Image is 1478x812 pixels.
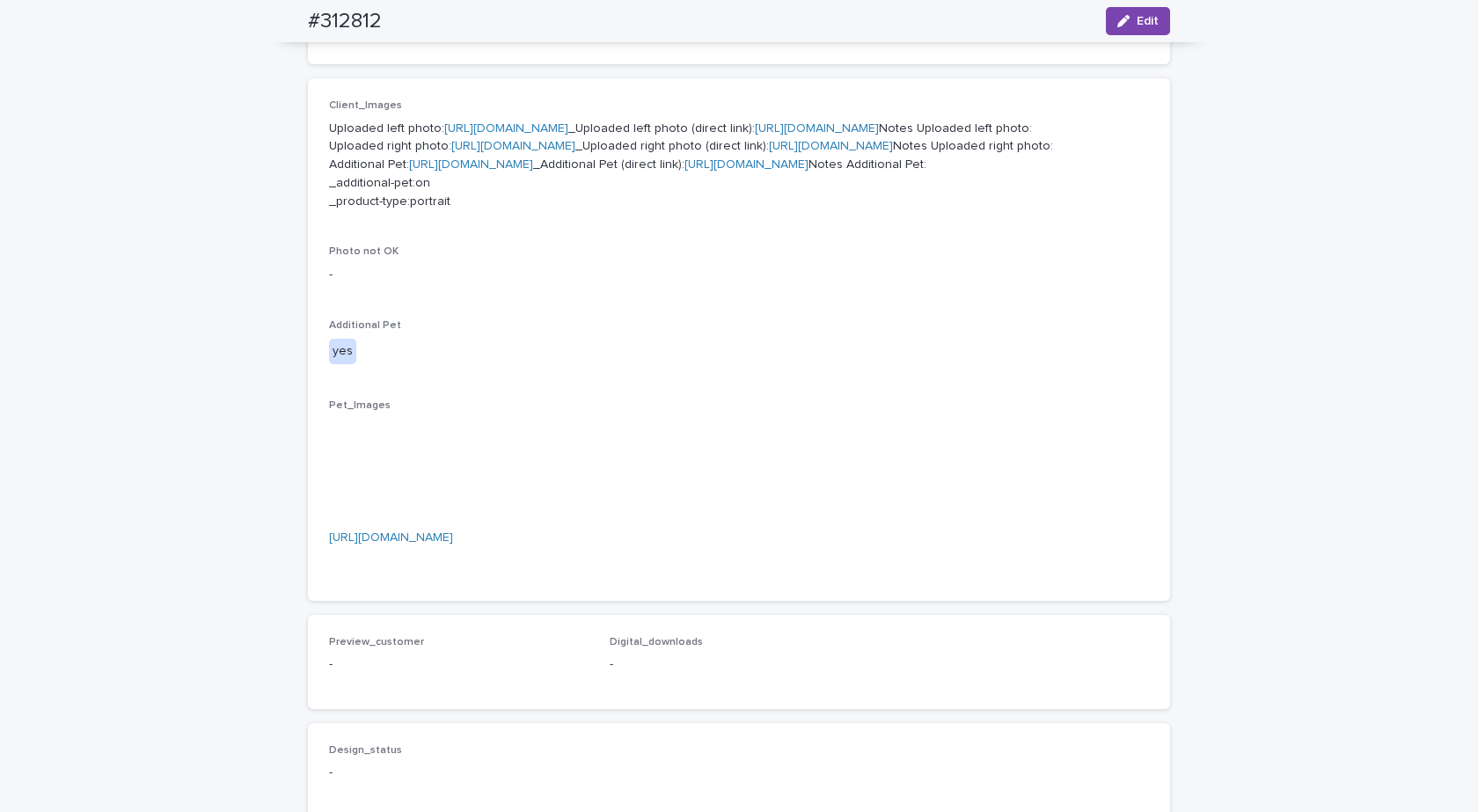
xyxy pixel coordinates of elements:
div: yes [329,339,356,364]
a: [URL][DOMAIN_NAME] [684,158,809,171]
p: - [329,764,589,782]
span: Client_Images [329,100,402,111]
span: Edit [1137,15,1159,27]
a: [URL][DOMAIN_NAME] [451,140,575,152]
a: [URL][DOMAIN_NAME] [769,140,893,152]
a: [URL][DOMAIN_NAME] [444,122,568,135]
span: Additional Pet [329,320,401,331]
span: Preview_customer [329,637,424,647]
p: - [610,655,869,674]
span: Digital_downloads [610,637,703,647]
a: [URL][DOMAIN_NAME] [409,158,533,171]
h2: #312812 [308,9,382,34]
span: Photo not OK [329,246,399,257]
p: - [329,266,1149,284]
p: - [329,655,589,674]
button: Edit [1106,7,1170,35]
p: Uploaded left photo: _Uploaded left photo (direct link): Notes Uploaded left photo: Uploaded righ... [329,120,1149,211]
span: Design_status [329,745,402,756]
a: [URL][DOMAIN_NAME] [755,122,879,135]
a: [URL][DOMAIN_NAME] [329,531,453,544]
span: Pet_Images [329,400,391,411]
